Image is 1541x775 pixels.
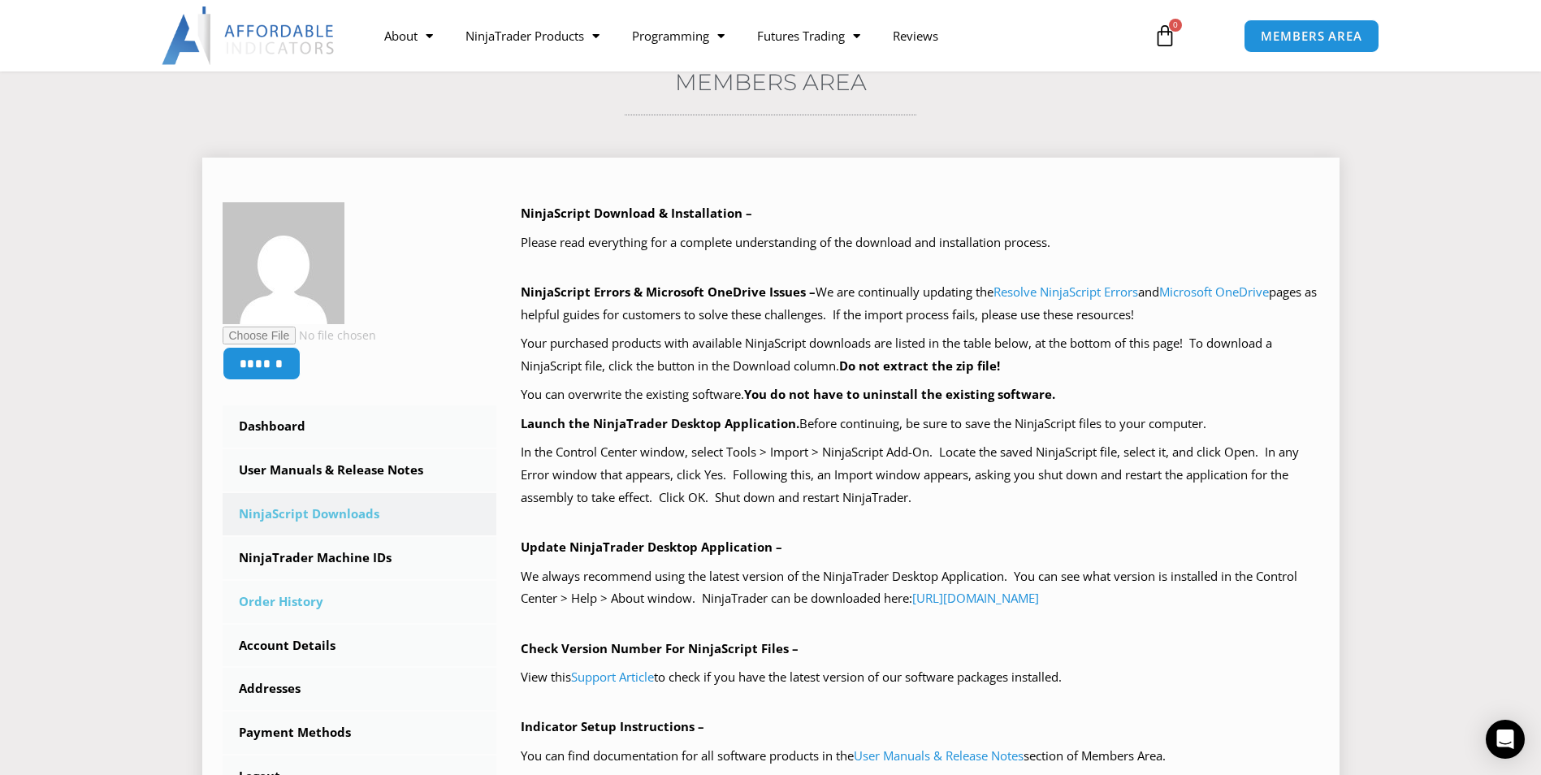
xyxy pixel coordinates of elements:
a: Futures Trading [741,17,877,54]
b: You do not have to uninstall the existing software. [744,386,1055,402]
p: You can find documentation for all software products in the section of Members Area. [521,745,1319,768]
a: Programming [616,17,741,54]
b: Check Version Number For NinjaScript Files – [521,640,799,656]
b: Do not extract the zip file! [839,357,1000,374]
a: Addresses [223,668,497,710]
a: Members Area [675,68,867,96]
a: Resolve NinjaScript Errors [993,284,1138,300]
a: Reviews [877,17,954,54]
div: Open Intercom Messenger [1486,720,1525,759]
b: NinjaScript Errors & Microsoft OneDrive Issues – [521,284,816,300]
a: Account Details [223,625,497,667]
p: Before continuing, be sure to save the NinjaScript files to your computer. [521,413,1319,435]
img: a1538d5b9aefafe34a67bf253c9261531d2516bc6bb5f009a328fc4ae813b6c4 [223,202,344,324]
b: Update NinjaTrader Desktop Application – [521,539,782,555]
img: LogoAI | Affordable Indicators – NinjaTrader [162,6,336,65]
p: In the Control Center window, select Tools > Import > NinjaScript Add-On. Locate the saved NinjaS... [521,441,1319,509]
a: NinjaTrader Products [449,17,616,54]
a: Dashboard [223,405,497,448]
span: MEMBERS AREA [1261,30,1362,42]
p: View this to check if you have the latest version of our software packages installed. [521,666,1319,689]
a: [URL][DOMAIN_NAME] [912,590,1039,606]
b: Launch the NinjaTrader Desktop Application. [521,415,799,431]
a: About [368,17,449,54]
a: Support Article [571,669,654,685]
p: You can overwrite the existing software. [521,383,1319,406]
a: User Manuals & Release Notes [223,449,497,491]
span: 0 [1169,19,1182,32]
p: Please read everything for a complete understanding of the download and installation process. [521,232,1319,254]
p: We always recommend using the latest version of the NinjaTrader Desktop Application. You can see ... [521,565,1319,611]
a: 0 [1129,12,1201,59]
a: User Manuals & Release Notes [854,747,1024,764]
a: Payment Methods [223,712,497,754]
a: NinjaScript Downloads [223,493,497,535]
a: NinjaTrader Machine IDs [223,537,497,579]
b: Indicator Setup Instructions – [521,718,704,734]
b: NinjaScript Download & Installation – [521,205,752,221]
p: We are continually updating the and pages as helpful guides for customers to solve these challeng... [521,281,1319,327]
a: Microsoft OneDrive [1159,284,1269,300]
p: Your purchased products with available NinjaScript downloads are listed in the table below, at th... [521,332,1319,378]
a: MEMBERS AREA [1244,19,1379,53]
nav: Menu [368,17,1135,54]
a: Order History [223,581,497,623]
